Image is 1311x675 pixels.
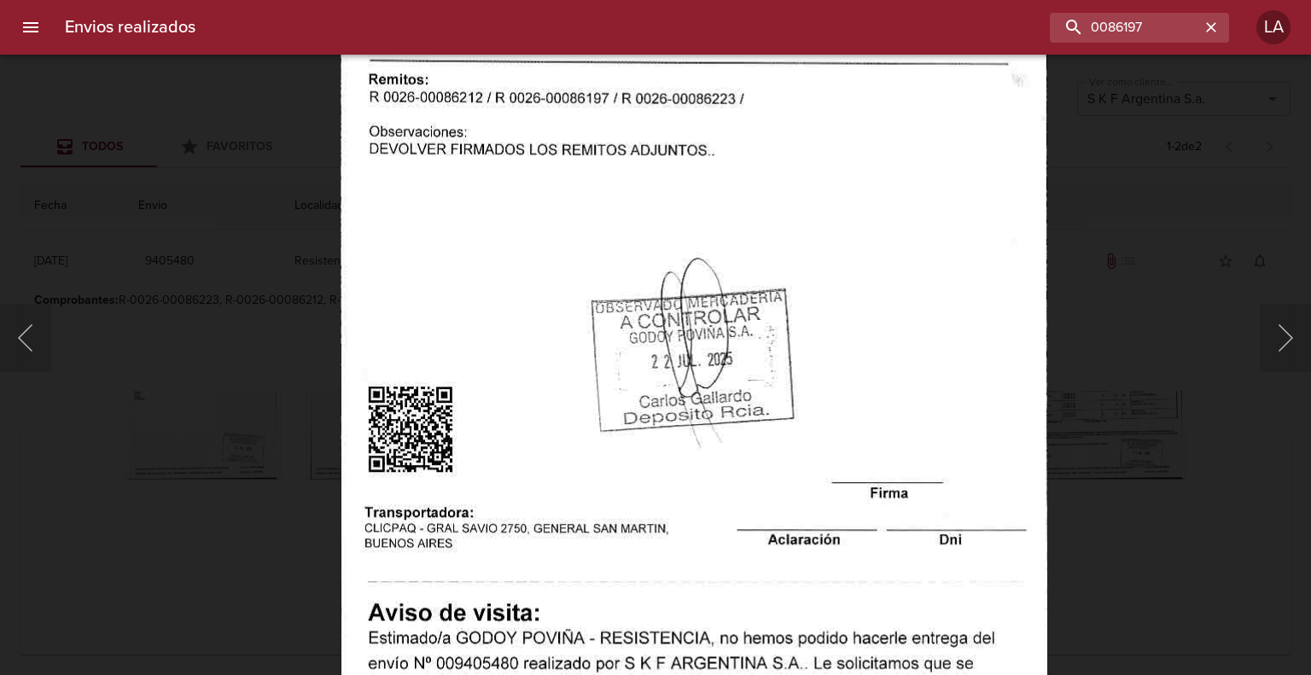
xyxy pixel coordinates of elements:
div: Abrir información de usuario [1256,10,1291,44]
h6: Envios realizados [65,14,195,41]
div: LA [1256,10,1291,44]
button: Siguiente [1260,304,1311,372]
button: menu [10,7,51,48]
input: buscar [1050,13,1200,43]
